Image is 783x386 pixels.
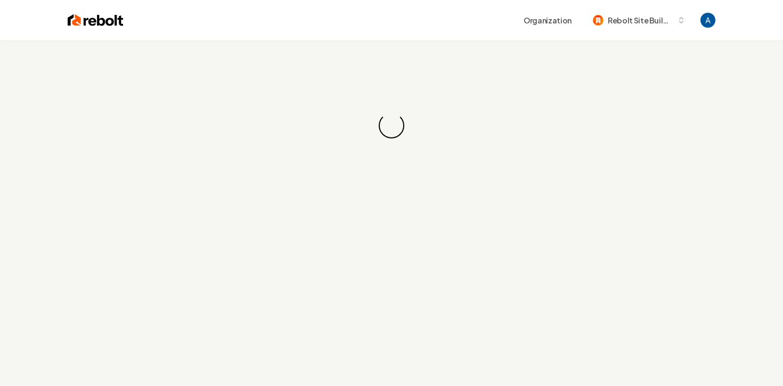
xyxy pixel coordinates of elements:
[517,11,578,30] button: Organization
[608,15,673,26] span: Rebolt Site Builder
[376,110,407,142] div: Loading
[700,13,715,28] img: Andrew Magana
[68,13,124,28] img: Rebolt Logo
[593,15,603,26] img: Rebolt Site Builder
[700,13,715,28] button: Open user button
